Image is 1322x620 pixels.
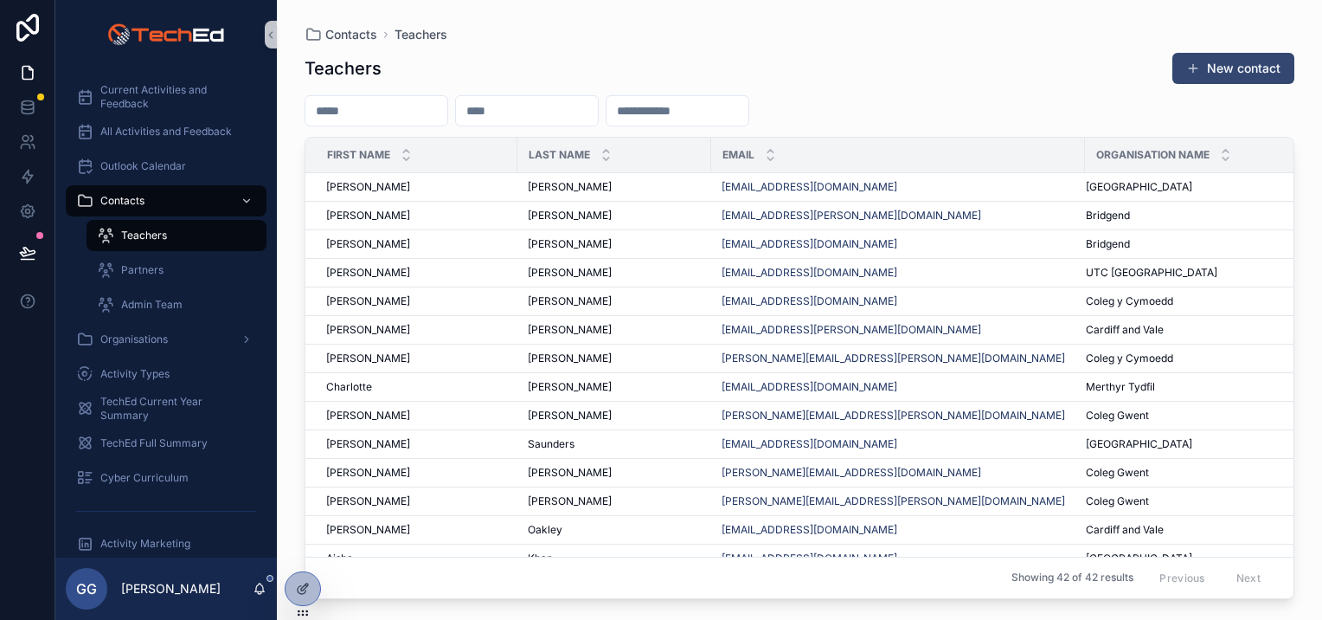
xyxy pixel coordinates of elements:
a: Saunders [528,437,701,451]
img: App logo [107,21,224,48]
span: [PERSON_NAME] [528,380,612,394]
a: Bridgend [1086,237,1288,251]
span: TechEd Full Summary [100,436,208,450]
a: [PERSON_NAME] [528,409,701,423]
span: [GEOGRAPHIC_DATA] [1086,180,1192,194]
span: Organisations [100,333,168,346]
h1: Teachers [305,56,382,81]
span: First name [327,148,390,162]
span: [PERSON_NAME] [326,523,410,537]
span: [PERSON_NAME] [528,294,612,308]
span: Activity Types [100,367,170,381]
span: [PERSON_NAME] [326,180,410,194]
a: [PERSON_NAME] [528,352,701,365]
a: TechEd Current Year Summary [66,393,266,424]
span: [PERSON_NAME] [528,209,612,223]
a: [EMAIL_ADDRESS][DOMAIN_NAME] [722,237,1075,251]
span: [PERSON_NAME] [326,237,410,251]
a: Oakley [528,523,701,537]
a: Cyber Curriculum [66,462,266,494]
span: Current Activities and Feedback [100,83,249,111]
span: [PERSON_NAME] [528,466,612,480]
a: [PERSON_NAME][EMAIL_ADDRESS][PERSON_NAME][DOMAIN_NAME] [722,352,1065,365]
a: Partners [87,255,266,286]
a: Khan [528,552,701,565]
a: Outlook Calendar [66,151,266,182]
span: Bridgend [1086,237,1130,251]
span: Coleg y Cymoedd [1086,294,1173,308]
a: [PERSON_NAME] [528,209,701,223]
span: Cyber Curriculum [100,471,189,485]
a: All Activities and Feedback [66,116,266,147]
a: Coleg Gwent [1086,494,1288,508]
a: [EMAIL_ADDRESS][PERSON_NAME][DOMAIN_NAME] [722,323,1075,337]
a: [EMAIL_ADDRESS][DOMAIN_NAME] [722,266,1075,280]
span: GG [76,578,97,599]
a: [PERSON_NAME] [326,180,507,194]
a: [PERSON_NAME] [528,294,701,308]
span: [PERSON_NAME] [326,294,410,308]
a: TechEd Full Summary [66,428,266,459]
a: [PERSON_NAME] [528,266,701,280]
span: Activity Marketing [100,537,190,551]
span: Last name [529,148,590,162]
span: Saunders [528,437,574,451]
span: [PERSON_NAME] [528,180,612,194]
a: [PERSON_NAME] [326,466,507,480]
a: [EMAIL_ADDRESS][PERSON_NAME][DOMAIN_NAME] [722,209,981,223]
span: Organisation name [1096,148,1210,162]
a: [EMAIL_ADDRESS][PERSON_NAME][DOMAIN_NAME] [722,209,1075,223]
a: Current Activities and Feedback [66,81,266,113]
a: Contacts [305,26,377,43]
a: [PERSON_NAME][EMAIL_ADDRESS][DOMAIN_NAME] [722,466,981,480]
a: [EMAIL_ADDRESS][DOMAIN_NAME] [722,380,897,394]
span: [PERSON_NAME] [326,437,410,451]
a: [PERSON_NAME] [326,266,507,280]
span: [PERSON_NAME] [326,494,410,508]
span: Admin Team [121,298,183,312]
a: [EMAIL_ADDRESS][DOMAIN_NAME] [722,180,1075,194]
a: [PERSON_NAME][EMAIL_ADDRESS][DOMAIN_NAME] [722,466,1075,480]
a: [PERSON_NAME] [528,180,701,194]
a: [PERSON_NAME] [528,380,701,394]
a: [EMAIL_ADDRESS][DOMAIN_NAME] [722,437,897,451]
span: Partners [121,263,164,277]
span: [PERSON_NAME] [528,266,612,280]
a: [GEOGRAPHIC_DATA] [1086,552,1288,565]
span: TechEd Current Year Summary [100,395,249,423]
span: [PERSON_NAME] [326,466,410,480]
span: Teachers [395,26,447,43]
a: Teachers [87,220,266,251]
p: [PERSON_NAME] [121,580,221,597]
a: [EMAIL_ADDRESS][DOMAIN_NAME] [722,294,897,308]
a: [PERSON_NAME][EMAIL_ADDRESS][PERSON_NAME][DOMAIN_NAME] [722,352,1075,365]
a: [PERSON_NAME] [528,323,701,337]
button: New contact [1172,53,1294,84]
span: [GEOGRAPHIC_DATA] [1086,552,1192,565]
a: Contacts [66,185,266,216]
a: [PERSON_NAME] [326,523,507,537]
span: [PERSON_NAME] [326,209,410,223]
a: [PERSON_NAME] [528,494,701,508]
a: Admin Team [87,289,266,320]
a: [PERSON_NAME] [326,352,507,365]
span: Cardiff and Vale [1086,323,1164,337]
span: UTC [GEOGRAPHIC_DATA] [1086,266,1217,280]
a: UTC [GEOGRAPHIC_DATA] [1086,266,1288,280]
span: Khan [528,552,553,565]
span: [PERSON_NAME] [528,409,612,423]
a: [GEOGRAPHIC_DATA] [1086,180,1288,194]
a: [PERSON_NAME] [326,323,507,337]
a: Coleg y Cymoedd [1086,352,1288,365]
a: [EMAIL_ADDRESS][DOMAIN_NAME] [722,552,897,565]
span: [GEOGRAPHIC_DATA] [1086,437,1192,451]
a: Bridgend [1086,209,1288,223]
a: [PERSON_NAME] [528,237,701,251]
a: [GEOGRAPHIC_DATA] [1086,437,1288,451]
span: [PERSON_NAME] [528,352,612,365]
span: Teachers [121,229,167,242]
span: [PERSON_NAME] [326,323,410,337]
span: Outlook Calendar [100,159,186,173]
a: [PERSON_NAME] [326,294,507,308]
a: Organisations [66,324,266,355]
